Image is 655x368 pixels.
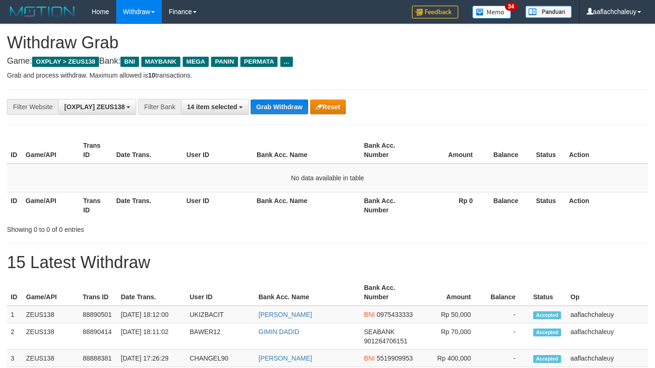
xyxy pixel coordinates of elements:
[485,323,529,350] td: -
[79,323,117,350] td: 88890414
[525,6,572,18] img: panduan.png
[211,57,238,67] span: PANIN
[32,57,99,67] span: OXPLAY > ZEUS138
[186,350,255,367] td: CHANGEL90
[7,323,22,350] td: 2
[7,306,22,323] td: 1
[364,355,375,362] span: BNI
[533,355,561,363] span: Accepted
[412,6,458,19] img: Feedback.jpg
[417,323,485,350] td: Rp 70,000
[418,137,487,164] th: Amount
[7,5,78,19] img: MOTION_logo.png
[364,328,395,335] span: SEABANK
[258,311,312,318] a: [PERSON_NAME]
[533,329,561,336] span: Accepted
[487,192,532,218] th: Balance
[417,350,485,367] td: Rp 400,000
[364,337,407,345] span: Copy 901284706151 to clipboard
[310,99,346,114] button: Reset
[183,192,253,218] th: User ID
[141,57,180,67] span: MAYBANK
[418,192,487,218] th: Rp 0
[280,57,293,67] span: ...
[485,350,529,367] td: -
[567,323,648,350] td: aaflachchaleuy
[567,279,648,306] th: Op
[253,192,360,218] th: Bank Acc. Name
[360,137,418,164] th: Bank Acc. Number
[251,99,308,114] button: Grab Withdraw
[487,137,532,164] th: Balance
[377,355,413,362] span: Copy 5519909953 to clipboard
[472,6,511,19] img: Button%20Memo.svg
[258,328,299,335] a: GIMIN DADID
[417,306,485,323] td: Rp 50,000
[117,306,186,323] td: [DATE] 18:12:00
[22,192,79,218] th: Game/API
[7,350,22,367] td: 3
[7,71,648,80] p: Grab and process withdraw. Maximum allowed is transactions.
[532,192,565,218] th: Status
[112,192,183,218] th: Date Trans.
[565,192,648,218] th: Action
[58,99,136,115] button: [OXPLAY] ZEUS138
[485,279,529,306] th: Balance
[79,137,112,164] th: Trans ID
[7,221,266,234] div: Showing 0 to 0 of 0 entries
[79,279,117,306] th: Trans ID
[567,350,648,367] td: aaflachchaleuy
[7,279,22,306] th: ID
[22,306,79,323] td: ZEUS138
[360,279,417,306] th: Bank Acc. Number
[565,137,648,164] th: Action
[79,192,112,218] th: Trans ID
[253,137,360,164] th: Bank Acc. Name
[22,279,79,306] th: Game/API
[7,192,22,218] th: ID
[117,350,186,367] td: [DATE] 17:26:29
[7,99,58,115] div: Filter Website
[567,306,648,323] td: aaflachchaleuy
[7,33,648,52] h1: Withdraw Grab
[120,57,139,67] span: BNI
[138,99,181,115] div: Filter Bank
[417,279,485,306] th: Amount
[148,72,155,79] strong: 10
[529,279,567,306] th: Status
[64,103,125,111] span: [OXPLAY] ZEUS138
[22,350,79,367] td: ZEUS138
[22,137,79,164] th: Game/API
[7,164,648,192] td: No data available in table
[240,57,278,67] span: PERMATA
[258,355,312,362] a: [PERSON_NAME]
[360,192,418,218] th: Bank Acc. Number
[79,306,117,323] td: 88890501
[7,137,22,164] th: ID
[79,350,117,367] td: 88888381
[22,323,79,350] td: ZEUS138
[187,103,237,111] span: 14 item selected
[377,311,413,318] span: Copy 0975433333 to clipboard
[505,2,517,11] span: 34
[183,57,209,67] span: MEGA
[364,311,375,318] span: BNI
[181,99,249,115] button: 14 item selected
[7,253,648,272] h1: 15 Latest Withdraw
[117,279,186,306] th: Date Trans.
[186,306,255,323] td: UKIZBACIT
[255,279,360,306] th: Bank Acc. Name
[112,137,183,164] th: Date Trans.
[532,137,565,164] th: Status
[183,137,253,164] th: User ID
[485,306,529,323] td: -
[117,323,186,350] td: [DATE] 18:11:02
[7,57,648,66] h4: Game: Bank:
[186,323,255,350] td: BAWER12
[186,279,255,306] th: User ID
[533,311,561,319] span: Accepted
